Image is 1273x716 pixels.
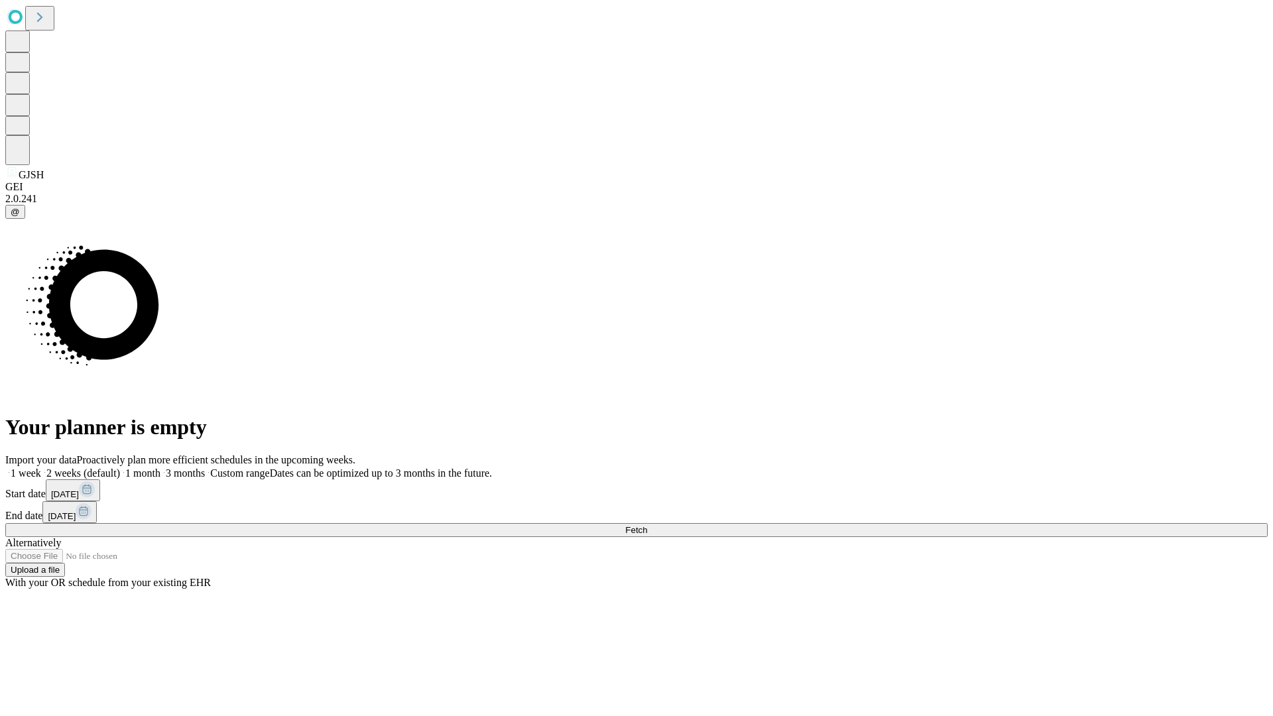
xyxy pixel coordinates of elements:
div: End date [5,501,1268,523]
span: Dates can be optimized up to 3 months in the future. [270,467,492,479]
span: With your OR schedule from your existing EHR [5,577,211,588]
button: [DATE] [46,479,100,501]
button: Fetch [5,523,1268,537]
span: [DATE] [48,511,76,521]
span: Custom range [210,467,269,479]
span: @ [11,207,20,217]
span: [DATE] [51,489,79,499]
span: 3 months [166,467,205,479]
div: GEI [5,181,1268,193]
span: Alternatively [5,537,61,548]
button: [DATE] [42,501,97,523]
span: Fetch [625,525,647,535]
span: 1 week [11,467,41,479]
span: GJSH [19,169,44,180]
span: 2 weeks (default) [46,467,120,479]
div: Start date [5,479,1268,501]
button: Upload a file [5,563,65,577]
span: 1 month [125,467,160,479]
span: Import your data [5,454,77,465]
h1: Your planner is empty [5,415,1268,440]
button: @ [5,205,25,219]
span: Proactively plan more efficient schedules in the upcoming weeks. [77,454,355,465]
div: 2.0.241 [5,193,1268,205]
